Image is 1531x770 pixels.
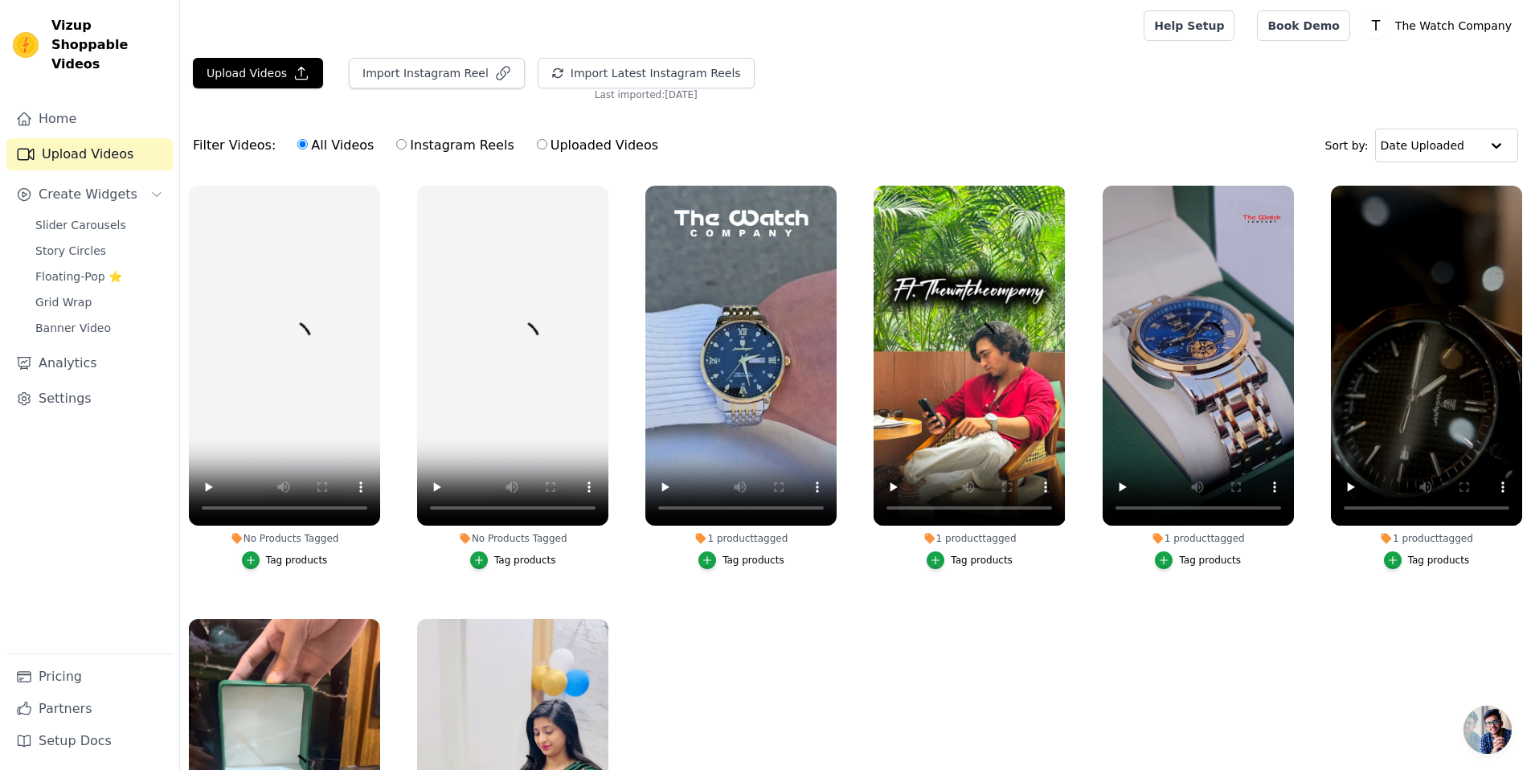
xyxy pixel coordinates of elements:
[26,291,173,313] a: Grid Wrap
[35,243,106,259] span: Story Circles
[39,185,137,204] span: Create Widgets
[6,347,173,379] a: Analytics
[1371,18,1381,34] text: T
[349,58,525,88] button: Import Instagram Reel
[242,551,328,569] button: Tag products
[26,214,173,236] a: Slider Carousels
[698,551,784,569] button: Tag products
[494,554,556,567] div: Tag products
[1179,554,1241,567] div: Tag products
[1363,11,1518,40] button: T The Watch Company
[1331,532,1522,545] div: 1 product tagged
[1408,554,1470,567] div: Tag products
[417,532,608,545] div: No Products Tagged
[26,265,173,288] a: Floating-Pop ⭐
[874,532,1065,545] div: 1 product tagged
[1103,532,1294,545] div: 1 product tagged
[396,139,407,149] input: Instagram Reels
[1155,551,1241,569] button: Tag products
[395,135,514,156] label: Instagram Reels
[951,554,1013,567] div: Tag products
[536,135,659,156] label: Uploaded Videos
[6,103,173,135] a: Home
[266,554,328,567] div: Tag products
[595,88,698,101] span: Last imported: [DATE]
[297,139,308,149] input: All Videos
[723,554,784,567] div: Tag products
[538,58,755,88] button: Import Latest Instagram Reels
[13,32,39,58] img: Vizup
[193,127,667,164] div: Filter Videos:
[35,217,126,233] span: Slider Carousels
[26,317,173,339] a: Banner Video
[51,16,166,74] span: Vizup Shoppable Videos
[193,58,323,88] button: Upload Videos
[1144,10,1234,41] a: Help Setup
[6,383,173,415] a: Settings
[6,725,173,757] a: Setup Docs
[6,138,173,170] a: Upload Videos
[537,139,547,149] input: Uploaded Videos
[1384,551,1470,569] button: Tag products
[1463,706,1512,754] a: Open chat
[1389,11,1518,40] p: The Watch Company
[35,294,92,310] span: Grid Wrap
[6,693,173,725] a: Partners
[189,532,380,545] div: No Products Tagged
[1257,10,1349,41] a: Book Demo
[6,661,173,693] a: Pricing
[6,178,173,211] button: Create Widgets
[35,268,122,285] span: Floating-Pop ⭐
[1325,129,1519,162] div: Sort by:
[470,551,556,569] button: Tag products
[35,320,111,336] span: Banner Video
[927,551,1013,569] button: Tag products
[297,135,375,156] label: All Videos
[645,532,837,545] div: 1 product tagged
[26,240,173,262] a: Story Circles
